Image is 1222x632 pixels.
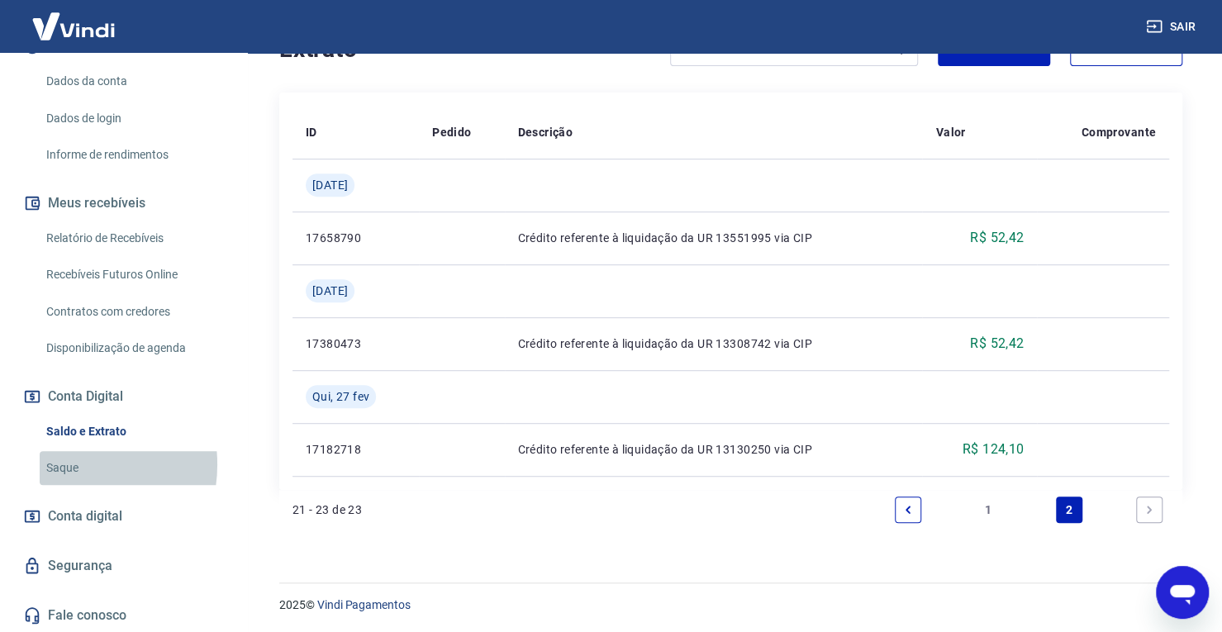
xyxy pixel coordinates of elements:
[312,283,348,299] span: [DATE]
[888,490,1169,530] ul: Pagination
[292,501,362,518] p: 21 - 23 de 23
[1143,12,1202,42] button: Sair
[40,295,227,329] a: Contratos com credores
[935,124,965,140] p: Valor
[312,388,369,405] span: Qui, 27 fev
[970,334,1024,354] p: R$ 52,42
[518,441,910,458] p: Crédito referente à liquidação da UR 13130250 via CIP
[975,497,1001,523] a: Page 1
[518,230,910,246] p: Crédito referente à liquidação da UR 13551995 via CIP
[312,177,348,193] span: [DATE]
[1082,124,1156,140] p: Comprovante
[963,440,1025,459] p: R$ 124,10
[20,548,227,584] a: Segurança
[895,497,921,523] a: Previous page
[518,335,910,352] p: Crédito referente à liquidação da UR 13308742 via CIP
[432,124,471,140] p: Pedido
[1156,566,1209,619] iframe: Botão para abrir a janela de mensagens
[48,505,122,528] span: Conta digital
[306,124,317,140] p: ID
[306,441,406,458] p: 17182718
[20,378,227,415] button: Conta Digital
[279,596,1182,614] p: 2025 ©
[317,598,411,611] a: Vindi Pagamentos
[40,221,227,255] a: Relatório de Recebíveis
[40,102,227,135] a: Dados de login
[40,64,227,98] a: Dados da conta
[20,498,227,535] a: Conta digital
[1136,497,1163,523] a: Next page
[40,331,227,365] a: Disponibilização de agenda
[40,415,227,449] a: Saldo e Extrato
[20,185,227,221] button: Meus recebíveis
[40,451,227,485] a: Saque
[40,258,227,292] a: Recebíveis Futuros Online
[970,228,1024,248] p: R$ 52,42
[306,230,406,246] p: 17658790
[518,124,573,140] p: Descrição
[40,138,227,172] a: Informe de rendimentos
[1056,497,1082,523] a: Page 2 is your current page
[306,335,406,352] p: 17380473
[20,1,127,51] img: Vindi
